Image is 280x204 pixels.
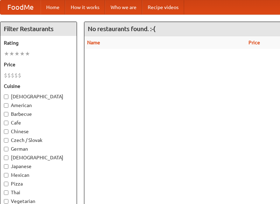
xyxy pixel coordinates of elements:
a: Recipe videos [142,0,184,14]
label: Mexican [4,172,73,179]
li: ★ [25,50,30,58]
li: $ [14,71,18,79]
input: Vegetarian [4,199,8,204]
li: ★ [20,50,25,58]
li: $ [11,71,14,79]
label: German [4,145,73,152]
input: [DEMOGRAPHIC_DATA] [4,156,8,160]
h5: Cuisine [4,83,73,90]
label: American [4,102,73,109]
input: Pizza [4,182,8,186]
input: Mexican [4,173,8,177]
a: Home [41,0,65,14]
input: Barbecue [4,112,8,116]
input: Japanese [4,164,8,169]
ng-pluralize: No restaurants found. :-( [88,25,155,32]
li: $ [18,71,21,79]
a: Who we are [105,0,142,14]
a: FoodMe [0,0,41,14]
input: American [4,103,8,108]
input: Cafe [4,121,8,125]
input: Thai [4,190,8,195]
label: [DEMOGRAPHIC_DATA] [4,93,73,100]
label: Czech / Slovak [4,137,73,144]
input: Czech / Slovak [4,138,8,143]
label: Japanese [4,163,73,170]
input: German [4,147,8,151]
label: Thai [4,189,73,196]
h5: Rating [4,39,73,46]
li: ★ [14,50,20,58]
li: $ [7,71,11,79]
a: Price [248,40,260,45]
h4: Filter Restaurants [0,22,77,36]
a: Name [87,40,100,45]
label: Pizza [4,180,73,187]
label: Chinese [4,128,73,135]
label: Barbecue [4,111,73,118]
input: Chinese [4,129,8,134]
li: ★ [9,50,14,58]
li: ★ [4,50,9,58]
a: How it works [65,0,105,14]
input: [DEMOGRAPHIC_DATA] [4,95,8,99]
label: Cafe [4,119,73,126]
li: $ [4,71,7,79]
label: [DEMOGRAPHIC_DATA] [4,154,73,161]
h5: Price [4,61,73,68]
